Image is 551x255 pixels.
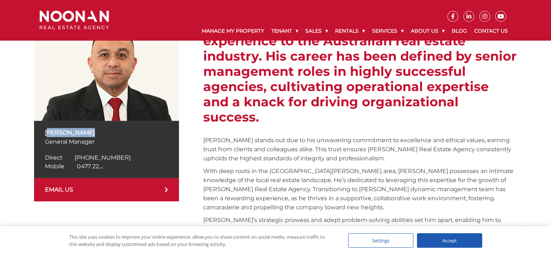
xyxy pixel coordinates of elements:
a: Blog [448,22,471,40]
a: Rentals [331,22,368,40]
h2: [PERSON_NAME] brings over three decades of experience to the Australian real estate industry. His... [203,18,517,125]
a: Services [368,22,407,40]
img: Noonan Real Estate Agency [39,11,109,30]
div: This site uses cookies to improve your online experience, allow you to share content on social me... [69,233,334,248]
span: Direct [45,154,62,161]
span: 0477 22.... [77,163,103,170]
a: Tenant [268,22,302,40]
div: Accept [417,233,482,248]
a: Manage My Property [198,22,268,40]
a: Direct [PHONE_NUMBER] [45,154,131,161]
img: Martin Reyes [34,18,179,121]
p: With deep roots in the [GEOGRAPHIC_DATA][PERSON_NAME] area, [PERSON_NAME] possesses an intimate k... [203,166,517,212]
a: About Us [407,22,448,40]
a: Contact Us [471,22,512,40]
a: Sales [302,22,331,40]
p: [PERSON_NAME] stands out due to his unwavering commitment to excellence and ethical values, earni... [203,136,517,163]
a: EMAIL US [34,178,179,201]
a: Click to reveal phone number [45,163,103,170]
div: Settings [348,233,413,248]
span: Mobile [45,163,64,170]
p: [PERSON_NAME] [45,128,168,137]
span: [PHONE_NUMBER] [75,154,131,161]
p: General Manager [45,137,168,146]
